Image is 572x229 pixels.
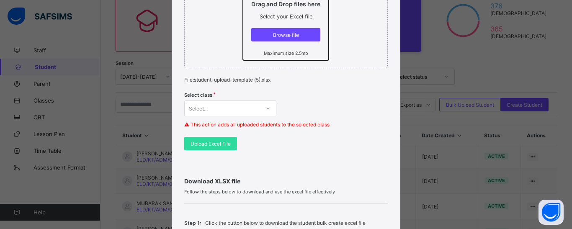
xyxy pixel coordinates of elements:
[184,92,212,98] span: Select class
[184,178,388,185] span: Download XLSX file
[539,200,564,225] button: Open asap
[251,0,320,8] p: Drag and Drop files here
[260,13,312,20] span: Select your Excel file
[184,121,388,128] p: ⚠ This action adds all uploaded students to the selected class
[191,141,231,147] span: Upload Excel File
[189,100,208,116] div: Select...
[184,77,388,83] p: File: student-upload-template (5).xlsx
[258,32,314,38] span: Browse file
[184,220,201,226] span: Step 1:
[184,189,388,195] span: Follow the steps below to download and use the excel file effectively
[264,51,308,56] small: Maximum size 2.5mb
[205,220,366,226] p: Click the button below to download the student bulk create excel file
